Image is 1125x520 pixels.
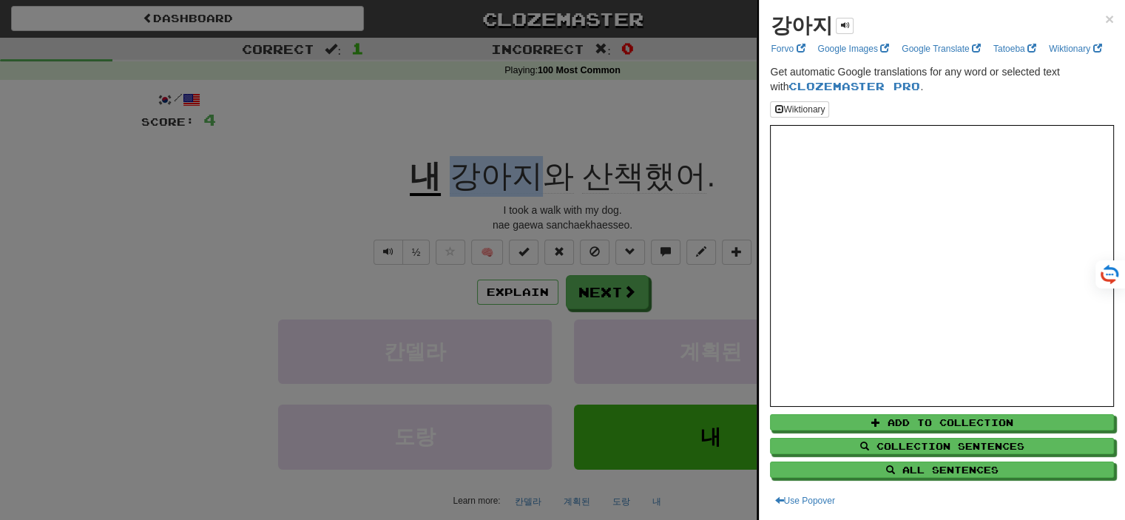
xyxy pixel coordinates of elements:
button: Collection Sentences [770,438,1114,454]
a: Wiktionary [1044,41,1106,57]
p: Get automatic Google translations for any word or selected text with . [770,64,1114,94]
button: Close [1105,11,1114,27]
button: Add to Collection [770,414,1114,430]
a: Clozemaster Pro [788,80,920,92]
button: All Sentences [770,462,1114,478]
strong: 강아지 [770,14,832,37]
button: Wiktionary [770,101,829,118]
a: Forvo [766,41,809,57]
span: × [1105,10,1114,27]
a: Google Images [813,41,893,57]
a: Google Translate [897,41,985,57]
button: Use Popover [770,493,839,509]
a: Tatoeba [989,41,1041,57]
